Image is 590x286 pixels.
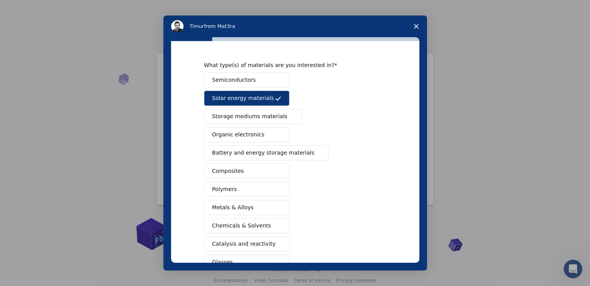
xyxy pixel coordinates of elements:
span: Metals & Alloys [212,203,254,212]
span: Timur [190,23,204,29]
button: Composites [204,164,289,179]
button: Solar energy materials [204,91,289,106]
img: Profile image for Timur [171,20,183,33]
button: Battery and energy storage materials [204,145,329,160]
span: Polymers [212,185,237,193]
button: Semiconductors [204,72,289,88]
span: Storage mediums materials [212,112,287,121]
div: What type(s) of materials are you interested in? [204,62,375,69]
button: Chemicals & Solvents [204,218,289,233]
span: Solar energy materials [212,94,274,102]
span: Support [16,5,43,12]
span: Chemicals & Solvents [212,222,271,230]
span: Semiconductors [212,76,256,84]
span: Organic electronics [212,131,265,139]
span: Glasses [212,258,233,266]
button: Organic electronics [204,127,289,142]
button: Glasses [204,255,289,270]
button: Catalysis and reactivity [204,236,290,252]
button: Storage mediums materials [204,109,302,124]
span: Close survey [405,16,427,37]
span: Catalysis and reactivity [212,240,276,248]
span: from Mat3ra [204,23,235,29]
span: Battery and energy storage materials [212,149,315,157]
span: Composites [212,167,244,175]
button: Polymers [204,182,289,197]
button: Metals & Alloys [204,200,289,215]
